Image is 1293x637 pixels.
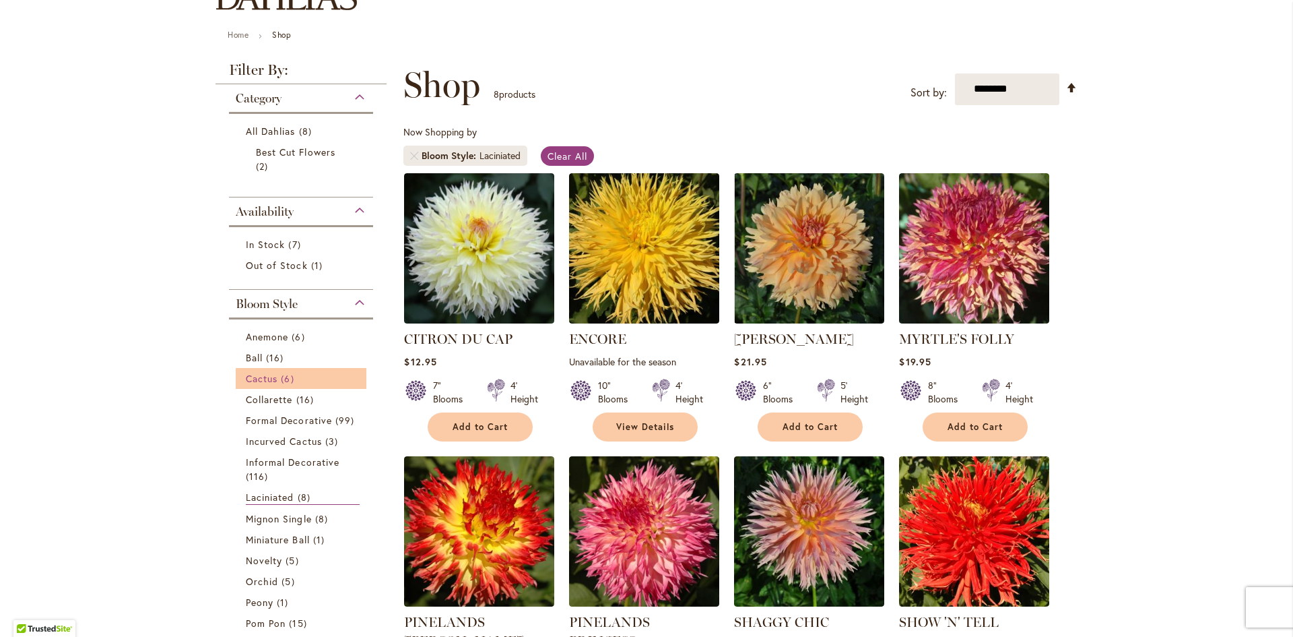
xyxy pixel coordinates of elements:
[734,313,884,326] a: KARMEL KORN
[404,173,554,324] img: CITRON DU CAP
[246,553,360,568] a: Novelty 5
[325,434,341,448] span: 3
[403,65,480,105] span: Shop
[298,490,314,504] span: 8
[246,413,360,427] a: Formal Decorative 99
[453,421,508,433] span: Add to Cart
[541,146,594,166] a: Clear All
[292,330,308,344] span: 6
[433,379,471,406] div: 7" Blooms
[923,413,1028,442] button: Add to Cart
[246,533,360,547] a: Miniature Ball 1
[598,379,636,406] div: 10" Blooms
[246,490,360,505] a: Laciniated 8
[928,379,966,406] div: 8" Blooms
[236,204,294,219] span: Availability
[948,421,1003,433] span: Add to Cart
[246,554,282,567] span: Novelty
[763,379,801,406] div: 6" Blooms
[246,330,288,343] span: Anemone
[246,435,322,448] span: Incurved Cactus
[277,595,292,609] span: 1
[313,533,328,547] span: 1
[246,371,360,386] a: Cactus 6
[246,393,293,406] span: Collarette
[422,149,479,162] span: Bloom Style
[479,149,521,162] div: Laciniated
[281,371,297,386] span: 6
[246,617,286,630] span: Pom Pon
[311,258,326,272] span: 1
[569,173,719,324] img: ENCORE
[734,173,884,324] img: KARMEL KORN
[246,456,339,468] span: Informal Decorative
[1005,379,1033,406] div: 4' Height
[246,512,312,525] span: Mignon Single
[315,512,331,526] span: 8
[734,331,854,347] a: [PERSON_NAME]
[256,146,335,158] span: Best Cut Flowers
[616,421,674,433] span: View Details
[548,150,587,162] span: Clear All
[840,379,868,406] div: 5' Height
[510,379,538,406] div: 4' Height
[569,456,719,607] img: PINELANDS PRINCESS
[899,614,999,630] a: SHOW 'N' TELL
[494,84,535,105] p: products
[246,512,360,526] a: Mignon Single 8
[593,413,698,442] a: View Details
[675,379,703,406] div: 4' Height
[404,313,554,326] a: CITRON DU CAP
[246,258,360,272] a: Out of Stock 1
[899,355,931,368] span: $19.95
[899,173,1049,324] img: MYRTLE'S FOLLY
[246,434,360,448] a: Incurved Cactus 3
[246,124,360,138] a: All Dahlias
[404,355,436,368] span: $12.95
[246,574,360,588] a: Orchid 5
[734,355,766,368] span: $21.95
[899,313,1049,326] a: MYRTLE'S FOLLY
[299,124,315,138] span: 8
[246,351,263,364] span: Ball
[266,351,287,365] span: 16
[246,533,310,546] span: Miniature Ball
[296,392,317,406] span: 16
[246,575,278,588] span: Orchid
[289,616,310,630] span: 15
[246,414,332,427] span: Formal Decorative
[569,355,719,368] p: Unavailable for the season
[256,145,350,173] a: Best Cut Flowers
[236,297,298,311] span: Bloom Style
[246,238,285,251] span: In Stock
[428,413,533,442] button: Add to Cart
[734,456,884,607] img: SHAGGY CHIC
[228,30,248,40] a: Home
[734,597,884,609] a: SHAGGY CHIC
[569,597,719,609] a: PINELANDS PRINCESS
[246,125,296,138] span: All Dahlias
[246,595,360,609] a: Peony 1
[246,469,271,483] span: 116
[246,616,360,630] a: Pom Pon 15
[758,413,863,442] button: Add to Cart
[569,331,626,347] a: ENCORE
[335,413,358,427] span: 99
[288,237,304,251] span: 7
[494,88,499,100] span: 8
[404,456,554,607] img: PINELANDS PAM
[899,331,1014,347] a: MYRTLE'S FOLLY
[404,331,512,347] a: CITRON DU CAP
[246,392,360,406] a: Collarette 16
[246,596,273,609] span: Peony
[215,63,387,84] strong: Filter By:
[272,30,291,40] strong: Shop
[910,80,947,105] label: Sort by:
[403,125,477,138] span: Now Shopping by
[410,152,418,160] a: Remove Bloom Style Laciniated
[246,259,308,272] span: Out of Stock
[404,597,554,609] a: PINELANDS PAM
[10,589,48,627] iframe: Launch Accessibility Center
[783,421,838,433] span: Add to Cart
[734,614,829,630] a: SHAGGY CHIC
